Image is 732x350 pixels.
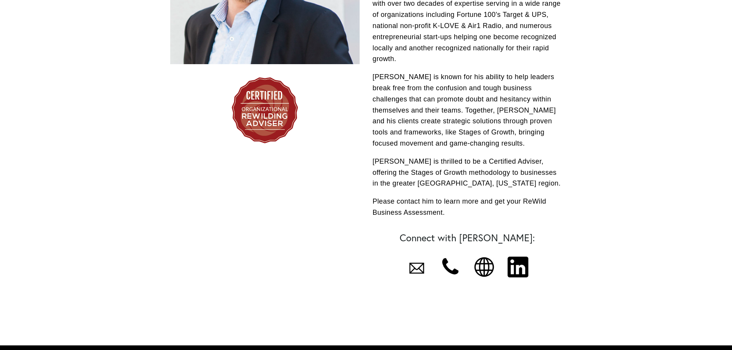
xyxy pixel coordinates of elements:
[406,257,427,280] a: Mail Envelope
[373,156,562,189] p: [PERSON_NAME] is thrilled to be a Certified Adviser, offering the Stages of Growth methodology to...
[373,196,562,218] p: Please contact him to learn more and get your ReWild Business Assessment.
[440,257,461,277] a: Phone Receiver
[474,257,495,277] a: Globe with Lines
[508,257,528,277] a: LinkedIn Icon
[373,232,562,244] h2: Connect with [PERSON_NAME]:
[373,71,562,149] p: [PERSON_NAME] is known for his ability to help leaders break free from the confusion and tough bu...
